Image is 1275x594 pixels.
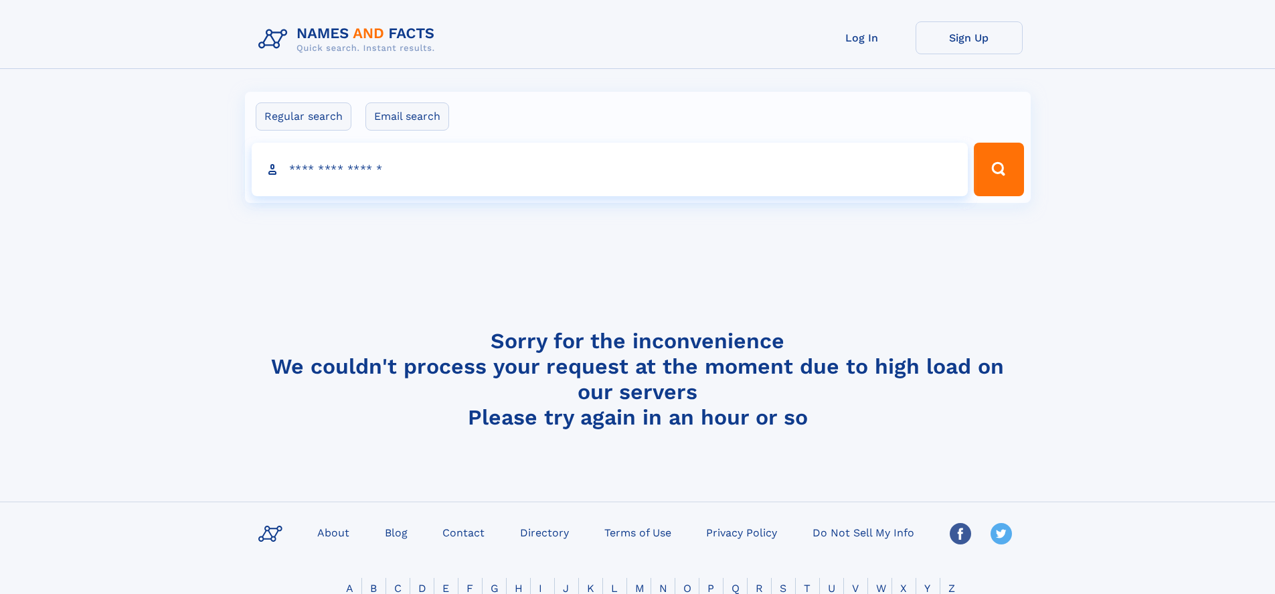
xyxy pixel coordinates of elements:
a: Contact [437,522,490,542]
a: Privacy Policy [701,522,782,542]
button: Search Button [974,143,1023,196]
a: Log In [809,21,916,54]
label: Regular search [256,102,351,131]
a: Terms of Use [599,522,677,542]
a: About [312,522,355,542]
a: Blog [379,522,413,542]
input: search input [252,143,968,196]
a: Do Not Sell My Info [807,522,920,542]
a: Sign Up [916,21,1023,54]
img: Logo Names and Facts [253,21,446,58]
a: Directory [515,522,574,542]
label: Email search [365,102,449,131]
img: Twitter [991,523,1012,544]
h4: Sorry for the inconvenience We couldn't process your request at the moment due to high load on ou... [253,328,1023,430]
img: Facebook [950,523,971,544]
